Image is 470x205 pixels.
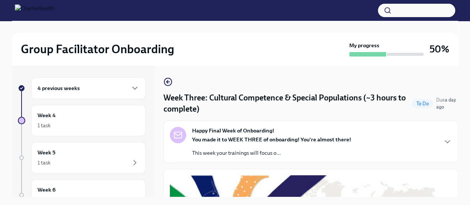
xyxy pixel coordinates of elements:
div: 1 task [38,122,51,129]
strong: You made it to WEEK THREE of onboarding! You're almost there! [192,136,351,143]
h3: 50% [430,42,449,56]
p: This week your trainings will focus o... [192,149,351,157]
h6: Week 6 [38,186,56,194]
h4: Week Three: Cultural Competence & Special Populations (~3 hours to complete) [163,92,409,115]
strong: a day ago [436,97,456,110]
h6: Week 5 [38,148,55,157]
div: 1 task [38,196,51,204]
img: CharlieHealth [15,4,54,16]
strong: Happy Final Week of Onboarding! [192,127,274,134]
h6: 4 previous weeks [38,84,80,92]
a: Week 41 task [18,105,146,136]
div: 1 task [38,159,51,166]
strong: My progress [349,42,379,49]
a: Week 51 task [18,142,146,173]
h6: Week 4 [38,111,56,119]
span: To Do [412,101,433,106]
span: August 18th, 2025 10:00 [436,96,458,110]
span: Due [436,97,456,110]
div: 4 previous weeks [31,77,146,99]
h2: Group Facilitator Onboarding [21,42,174,57]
